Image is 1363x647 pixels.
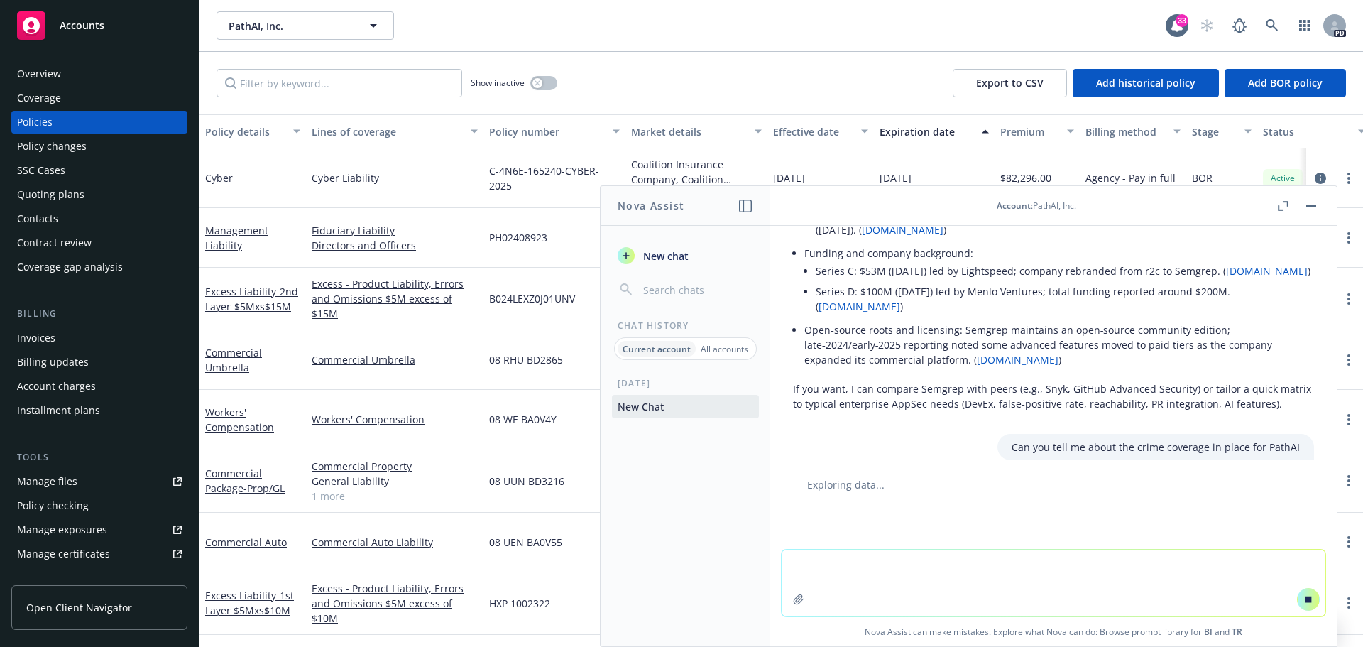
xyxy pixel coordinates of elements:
div: Policy checking [17,494,89,517]
button: Add BOR policy [1225,69,1346,97]
span: HXP 1002322 [489,596,550,611]
a: Fiduciary Liability [312,223,478,238]
a: more [1340,352,1357,369]
button: New Chat [612,395,759,418]
li: Series C: $53M ([DATE]) led by Lightspeed; company rebranded from r2c to Semgrep. ( ) [816,261,1314,281]
a: more [1340,411,1357,428]
a: Accounts [11,6,187,45]
div: Overview [17,62,61,85]
a: Cyber [205,171,233,185]
span: Show inactive [471,77,525,89]
div: Coverage gap analysis [17,256,123,278]
a: [DOMAIN_NAME] [977,353,1058,366]
a: Manage exposures [11,518,187,541]
span: Add BOR policy [1248,76,1323,89]
span: PH02408923 [489,230,547,245]
a: Commercial Umbrella [312,352,478,367]
a: Commercial Auto [205,535,287,549]
a: Policy changes [11,135,187,158]
a: SSC Cases [11,159,187,182]
a: 1 more [312,489,478,504]
span: 08 UEN BA0V55 [489,535,562,550]
span: Accounts [60,20,104,31]
a: Manage files [11,470,187,493]
span: Account [997,200,1031,212]
input: Search chats [640,280,753,300]
a: Coverage gap analysis [11,256,187,278]
li: Funding and company background: [804,243,1314,320]
div: Policy details [205,124,285,139]
a: [DOMAIN_NAME] [819,300,900,313]
a: Commercial Umbrella [205,346,262,374]
button: Stage [1186,114,1257,148]
a: Account charges [11,375,187,398]
a: TR [1232,626,1242,638]
p: Current account [623,343,691,355]
span: - Prop/GL [243,482,285,495]
div: Contract review [17,232,92,254]
div: Effective date [773,124,853,139]
span: Agency - Pay in full [1085,170,1176,185]
a: more [1340,533,1357,550]
span: B024LEXZ0J01UNV [489,291,575,306]
a: circleInformation [1312,170,1329,187]
a: Invoices [11,327,187,349]
div: Manage exposures [17,518,107,541]
span: New chat [640,249,689,263]
div: SSC Cases [17,159,65,182]
span: [DATE] [773,170,805,185]
a: Installment plans [11,399,187,422]
a: more [1340,290,1357,308]
div: Policy changes [17,135,87,158]
a: Workers' Compensation [205,406,274,434]
a: Quoting plans [11,183,187,206]
div: Installment plans [17,399,100,422]
div: Tools [11,450,187,464]
div: Expiration date [880,124,973,139]
button: Policy number [483,114,625,148]
div: Policy number [489,124,604,139]
a: Excess Liability [205,285,298,313]
span: Nova Assist can make mistakes. Explore what Nova can do: Browse prompt library for and [776,617,1331,646]
span: Active [1269,172,1297,185]
a: Management Liability [205,224,268,252]
div: Billing updates [17,351,89,374]
p: All accounts [701,343,748,355]
button: Market details [625,114,767,148]
div: 33 [1176,14,1188,27]
a: Excess - Product Liability, Errors and Omissions $5M excess of $10M [312,581,478,626]
button: Premium [995,114,1080,148]
div: Status [1263,124,1350,139]
div: Manage certificates [17,543,110,565]
a: Manage BORs [11,567,187,589]
div: Manage BORs [17,567,84,589]
div: Invoices [17,327,55,349]
a: Contract review [11,232,187,254]
span: Open Client Navigator [26,600,132,615]
button: Lines of coverage [306,114,483,148]
button: Export to CSV [953,69,1067,97]
span: 08 UUN BD3216 [489,474,564,489]
a: Commercial Auto Liability [312,535,478,550]
h1: Nova Assist [618,198,684,213]
li: Series D: $100M ([DATE]) led by Menlo Ventures; total funding reported around $200M. ( ) [816,281,1314,317]
a: [DOMAIN_NAME] [862,223,943,236]
a: Excess - Product Liability, Errors and Omissions $5M excess of $15M [312,276,478,321]
div: Billing method [1085,124,1165,139]
a: Switch app [1291,11,1319,40]
a: Overview [11,62,187,85]
button: PathAI, Inc. [217,11,394,40]
div: Premium [1000,124,1058,139]
a: General Liability [312,474,478,489]
a: Policies [11,111,187,134]
span: Export to CSV [976,76,1044,89]
a: Contacts [11,207,187,230]
button: Expiration date [874,114,995,148]
a: Billing updates [11,351,187,374]
a: [DOMAIN_NAME] [1226,264,1308,278]
button: Add historical policy [1073,69,1219,97]
span: Add historical policy [1096,76,1195,89]
div: Coverage [17,87,61,109]
span: - 1st Layer $5Mxs$10M [205,589,294,617]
